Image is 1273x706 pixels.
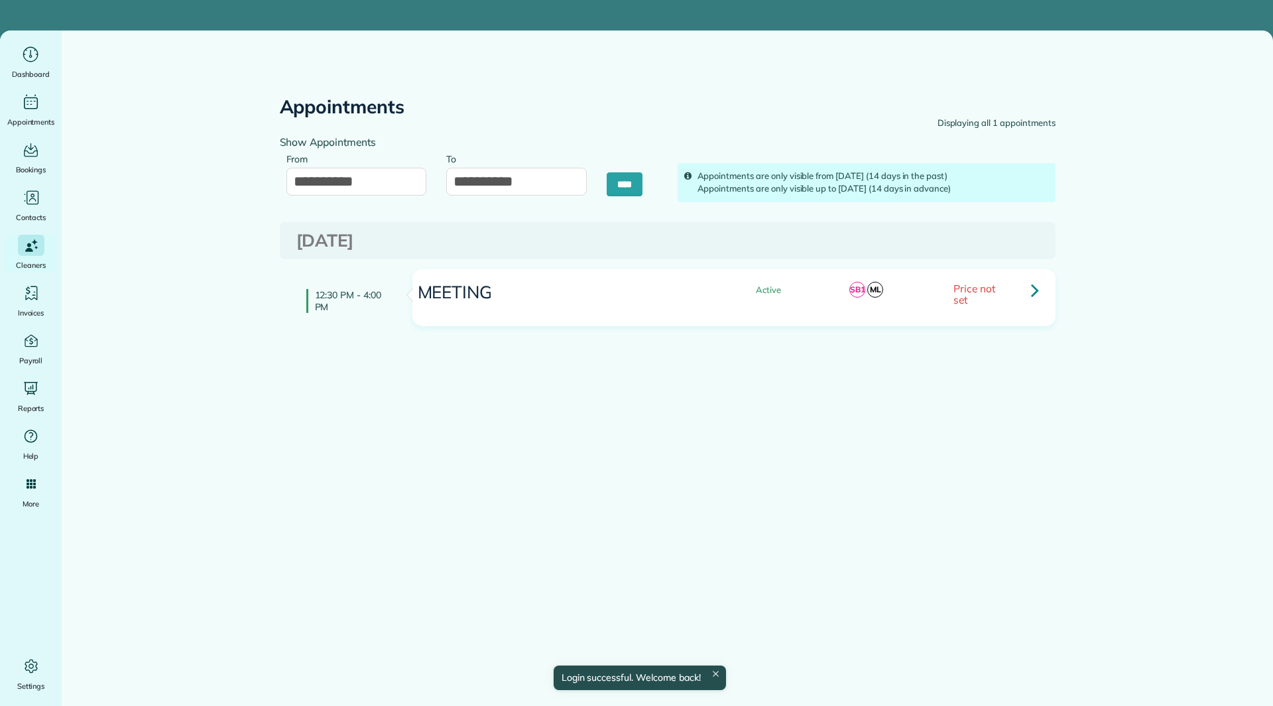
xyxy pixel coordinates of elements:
[23,449,39,463] span: Help
[5,187,56,224] a: Contacts
[18,402,44,415] span: Reports
[697,170,1049,183] div: Appointments are only visible from [DATE] (14 days in the past)
[17,679,45,693] span: Settings
[5,426,56,463] a: Help
[16,211,46,224] span: Contacts
[306,289,393,313] h4: 12:30 PM - 4:00 PM
[5,44,56,81] a: Dashboard
[446,146,463,170] label: To
[745,286,781,294] span: Active
[280,97,405,117] h2: Appointments
[16,163,46,176] span: Bookings
[938,117,1056,130] div: Displaying all 1 appointments
[18,306,44,320] span: Invoices
[16,259,46,272] span: Cleaners
[553,666,725,690] div: Login successful. Welcome back!
[867,282,883,298] span: ML
[286,146,315,170] label: From
[5,330,56,367] a: Payroll
[5,378,56,415] a: Reports
[23,497,39,510] span: More
[5,282,56,320] a: Invoices
[849,282,865,298] span: SB1
[19,354,43,367] span: Payroll
[280,137,658,148] h4: Show Appointments
[5,91,56,129] a: Appointments
[953,282,995,306] span: Price not set
[697,182,1049,196] div: Appointments are only visible up to [DATE] (14 days in advance)
[416,283,709,302] h3: MEETING
[296,231,1039,251] h3: [DATE]
[5,235,56,272] a: Cleaners
[7,115,55,129] span: Appointments
[5,139,56,176] a: Bookings
[5,656,56,693] a: Settings
[12,68,50,81] span: Dashboard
